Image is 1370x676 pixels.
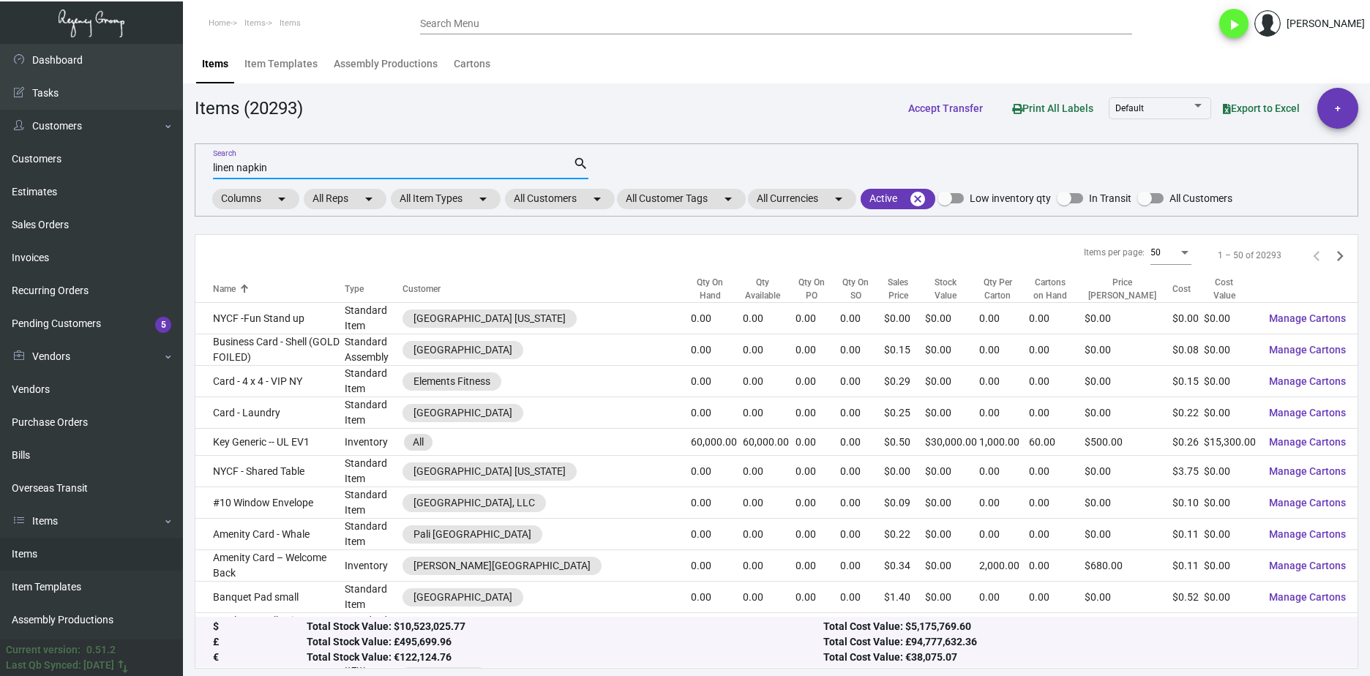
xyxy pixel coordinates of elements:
td: $0.08 [1172,334,1204,366]
td: 0.00 [840,429,884,456]
mat-icon: arrow_drop_down [474,190,492,208]
div: Type [345,282,364,296]
div: Cartons [454,56,490,72]
td: 0.00 [840,582,884,613]
button: Manage Cartons [1257,584,1358,610]
td: 0.00 [840,550,884,582]
button: + [1317,88,1358,129]
mat-chip: All [404,434,433,451]
td: 0.00 [796,334,840,366]
div: Stock Value [925,276,966,302]
td: $2.92 [1172,613,1204,645]
td: NYCF -Fun Stand up [195,303,345,334]
td: 0.00 [743,303,796,334]
td: $0.00 [1085,397,1173,429]
td: Card - Laundry [195,397,345,429]
div: Last Qb Synced: [DATE] [6,658,114,673]
td: Standard Item [345,456,403,487]
td: 0.00 [691,550,742,582]
td: $0.00 [1085,456,1173,487]
div: Qty On SO [840,276,871,302]
td: #10 Window Envelope [195,487,345,519]
td: 0.00 [796,582,840,613]
mat-chip: All Reps [304,189,386,209]
td: 0.00 [691,456,742,487]
mat-icon: arrow_drop_down [273,190,291,208]
mat-icon: arrow_drop_down [360,190,378,208]
button: Previous page [1305,244,1328,267]
td: $0.25 [884,397,925,429]
mat-chip: All Currencies [748,189,856,209]
mat-icon: cancel [909,190,927,208]
td: Standard Item [345,613,403,645]
span: Manage Cartons [1269,497,1346,508]
span: Manage Cartons [1269,407,1346,418]
td: 0.00 [1029,456,1085,487]
td: 0.00 [1029,303,1085,334]
td: 0.00 [1029,613,1085,645]
td: 0.00 [743,456,796,487]
td: 0.00 [796,456,840,487]
button: Manage Cartons [1257,337,1358,363]
mat-chip: Active [861,189,935,209]
span: Items [244,18,266,28]
td: $0.00 [925,366,979,397]
td: $1.40 [884,582,925,613]
td: $0.00 [925,303,979,334]
td: $0.50 [884,429,925,456]
div: Qty On PO [796,276,840,302]
img: admin@bootstrapmaster.com [1254,10,1281,37]
td: 0.00 [1029,397,1085,429]
td: Banquet Pad small [195,582,345,613]
button: Manage Cartons [1257,429,1358,455]
div: Sales Price [884,276,925,302]
button: play_arrow [1219,9,1249,38]
td: $0.22 [1172,397,1204,429]
button: Print All Labels [1000,95,1105,122]
span: Manage Cartons [1269,528,1346,540]
td: 60,000.00 [743,429,796,456]
td: $0.00 [1204,613,1257,645]
div: Cost [1172,282,1191,296]
td: $0.00 [1085,613,1173,645]
div: Qty On Hand [691,276,729,302]
div: Total Stock Value: £495,699.96 [307,635,823,650]
td: Amenity Card - Whale [195,519,345,550]
div: Cartons on Hand [1029,276,1085,302]
div: [PERSON_NAME][GEOGRAPHIC_DATA] [413,558,591,574]
td: Brochure - Fall/Winter Catering [195,613,345,645]
td: $0.00 [1204,366,1257,397]
mat-icon: arrow_drop_down [588,190,606,208]
div: £ [213,635,307,650]
td: $0.00 [1085,303,1173,334]
td: $0.00 [1085,334,1173,366]
button: Manage Cartons [1257,305,1358,331]
td: 0.00 [743,613,796,645]
mat-chip: All Customers [505,189,615,209]
div: Assembly Productions [334,56,438,72]
td: $6.29 [884,613,925,645]
td: Standard Item [345,303,403,334]
div: Cost [1172,282,1204,296]
div: [GEOGRAPHIC_DATA], LLC [413,495,535,511]
div: Qty Available [743,276,783,302]
td: $0.00 [925,487,979,519]
td: 1,000.00 [979,429,1029,456]
div: Qty On Hand [691,276,742,302]
div: Qty Per Carton [979,276,1029,302]
div: 1 – 50 of 20293 [1218,249,1281,262]
td: 0.00 [743,397,796,429]
td: 0.00 [979,397,1029,429]
td: Key Generic -- UL EV1 [195,429,345,456]
td: 0.00 [979,519,1029,550]
td: 0.00 [743,550,796,582]
td: $0.11 [1172,519,1204,550]
div: Cost Value [1204,276,1244,302]
td: $0.26 [1172,429,1204,456]
td: $0.00 [1172,303,1204,334]
div: Total Cost Value: £94,777,632.36 [823,635,1340,650]
td: $0.00 [1204,397,1257,429]
div: [GEOGRAPHIC_DATA] [US_STATE] [413,464,566,479]
td: $0.52 [1172,582,1204,613]
div: Cost Value [1204,276,1257,302]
